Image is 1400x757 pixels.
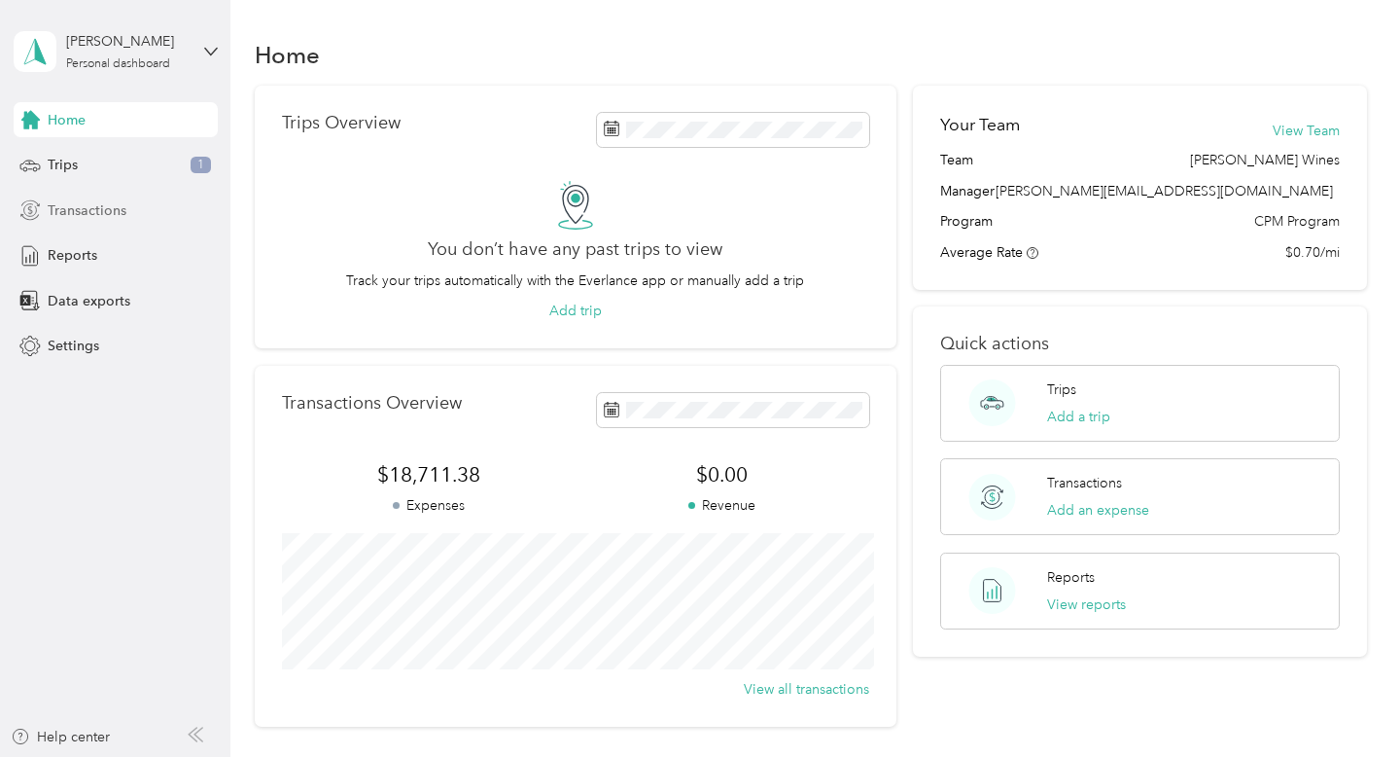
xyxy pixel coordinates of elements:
[282,495,576,516] p: Expenses
[1291,648,1400,757] iframe: Everlance-gr Chat Button Frame
[940,244,1023,261] span: Average Rate
[1047,379,1076,400] p: Trips
[48,200,126,221] span: Transactions
[996,183,1333,199] span: [PERSON_NAME][EMAIL_ADDRESS][DOMAIN_NAME]
[1047,500,1149,521] button: Add an expense
[48,155,78,175] span: Trips
[1047,473,1122,493] p: Transactions
[1254,211,1340,232] span: CPM Program
[940,211,993,232] span: Program
[744,679,869,700] button: View all transactions
[48,291,130,311] span: Data exports
[11,727,110,747] button: Help center
[282,461,576,488] span: $18,711.38
[66,58,170,70] div: Personal dashboard
[940,181,995,201] span: Manager
[428,239,722,260] h2: You don’t have any past trips to view
[282,113,401,133] p: Trips Overview
[1273,121,1340,141] button: View Team
[940,113,1020,137] h2: Your Team
[1190,150,1340,170] span: [PERSON_NAME] Wines
[48,336,99,356] span: Settings
[191,157,211,174] span: 1
[940,150,973,170] span: Team
[940,334,1339,354] p: Quick actions
[48,245,97,266] span: Reports
[576,495,869,516] p: Revenue
[576,461,869,488] span: $0.00
[1285,242,1340,263] span: $0.70/mi
[282,393,462,414] p: Transactions Overview
[66,31,188,52] div: [PERSON_NAME]
[255,45,320,65] h1: Home
[346,270,804,291] p: Track your trips automatically with the Everlance app or manually add a trip
[1047,407,1110,427] button: Add a trip
[549,301,602,321] button: Add trip
[1047,567,1095,588] p: Reports
[48,110,86,130] span: Home
[1047,595,1126,615] button: View reports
